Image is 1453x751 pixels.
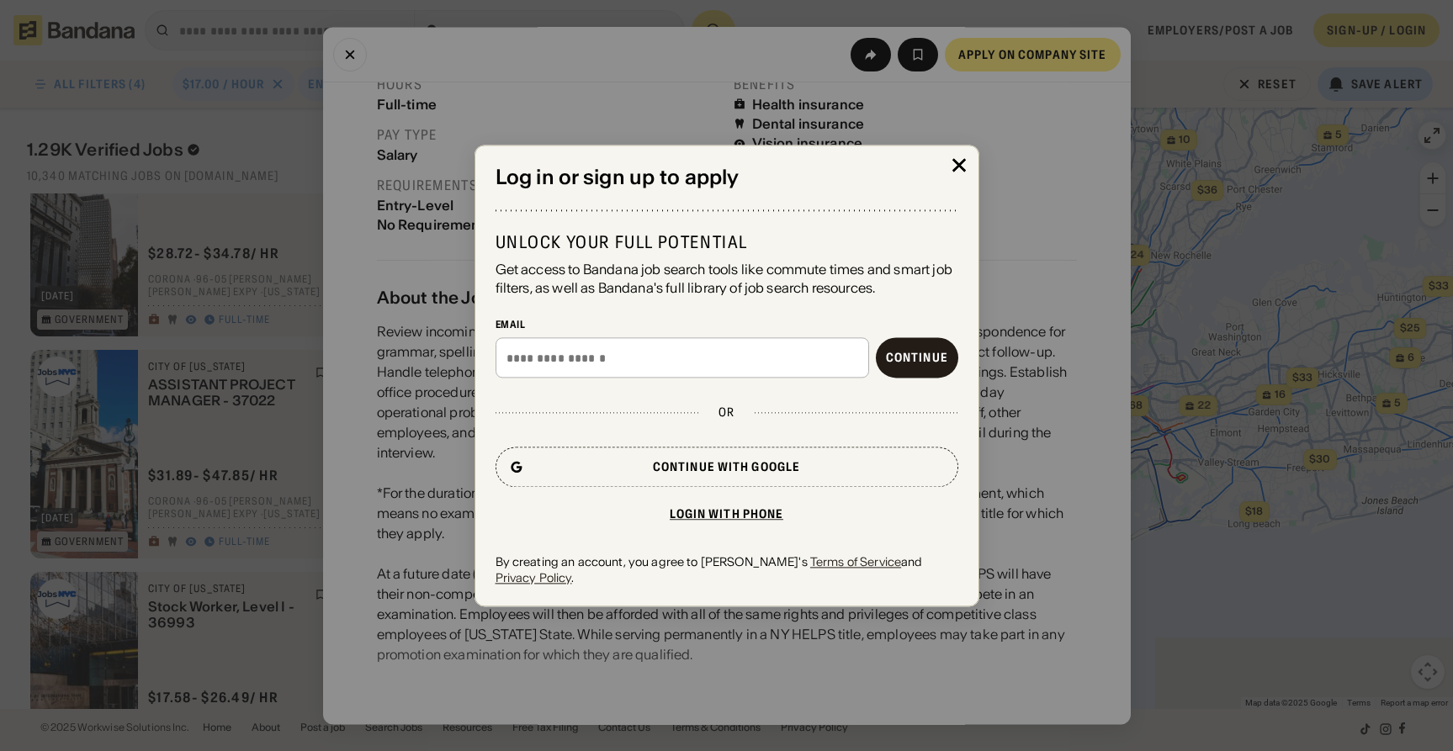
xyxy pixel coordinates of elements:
[496,231,958,253] div: Unlock your full potential
[496,555,958,585] div: By creating an account, you agree to [PERSON_NAME]'s and .
[496,318,958,331] div: Email
[719,405,734,420] div: or
[886,352,948,364] div: Continue
[653,462,800,473] div: Continue with Google
[810,555,901,570] a: Terms of Service
[670,509,784,521] div: Login with phone
[496,166,958,190] div: Log in or sign up to apply
[496,260,958,298] div: Get access to Bandana job search tools like commute times and smart job filters, as well as Banda...
[496,570,572,585] a: Privacy Policy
